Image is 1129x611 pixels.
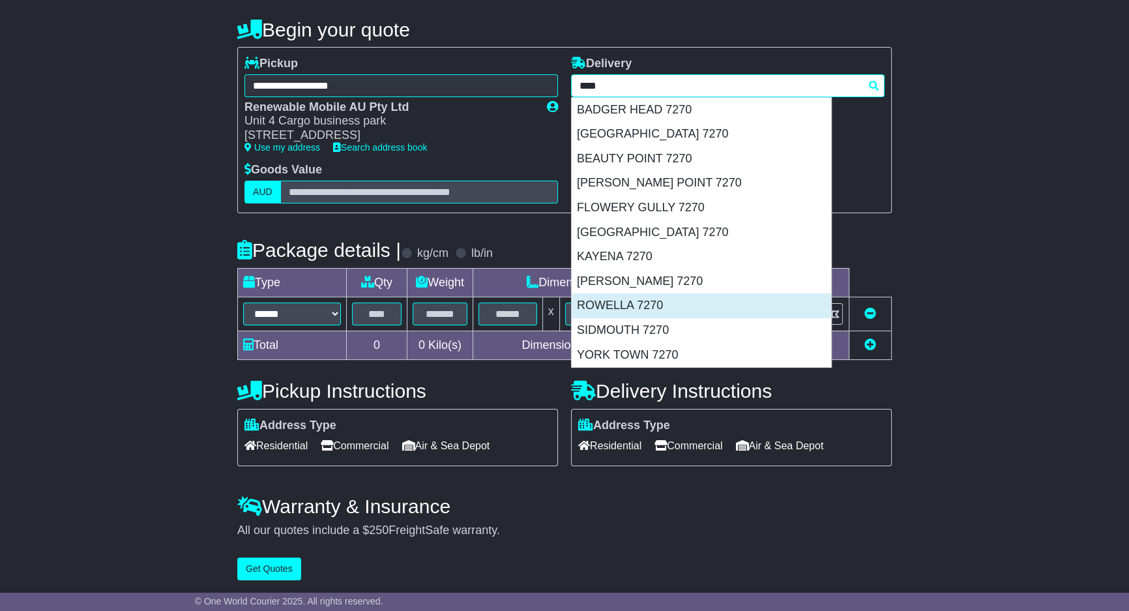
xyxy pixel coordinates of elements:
div: [STREET_ADDRESS] [244,128,534,143]
div: All our quotes include a $ FreightSafe warranty. [237,524,892,538]
div: [GEOGRAPHIC_DATA] 7270 [572,122,831,147]
button: Get Quotes [237,558,301,580]
span: 0 [418,338,425,351]
span: Commercial [654,436,722,456]
span: Air & Sea Depot [402,436,490,456]
td: Weight [407,268,473,297]
span: Residential [244,436,308,456]
td: Type [238,268,347,297]
span: Residential [578,436,641,456]
h4: Delivery Instructions [571,380,892,402]
td: x [542,297,559,331]
div: ROWELLA 7270 [572,293,831,318]
span: Commercial [321,436,389,456]
div: Unit 4 Cargo business park [244,114,534,128]
label: kg/cm [417,246,448,261]
label: lb/in [471,246,493,261]
td: Kilo(s) [407,331,473,359]
div: [GEOGRAPHIC_DATA] 7270 [572,220,831,245]
label: Pickup [244,57,298,71]
td: Dimensions (L x W x H) [473,268,715,297]
label: AUD [244,181,281,203]
div: [PERSON_NAME] POINT 7270 [572,171,831,196]
div: FLOWERY GULLY 7270 [572,196,831,220]
td: Total [238,331,347,359]
div: BEAUTY POINT 7270 [572,147,831,171]
div: Renewable Mobile AU Pty Ltd [244,100,534,115]
span: Air & Sea Depot [736,436,824,456]
h4: Pickup Instructions [237,380,558,402]
h4: Warranty & Insurance [237,496,892,517]
a: Add new item [864,338,876,351]
a: Search address book [333,142,427,153]
div: KAYENA 7270 [572,245,831,269]
label: Delivery [571,57,632,71]
typeahead: Please provide city [571,74,885,97]
td: 0 [347,331,407,359]
div: YORK TOWN 7270 [572,343,831,368]
span: 250 [369,524,389,537]
div: [PERSON_NAME] 7270 [572,269,831,294]
label: Address Type [578,419,670,433]
a: Use my address [244,142,320,153]
a: Remove this item [864,307,876,320]
h4: Package details | [237,239,401,261]
label: Goods Value [244,163,322,177]
div: SIDMOUTH 7270 [572,318,831,343]
span: © One World Courier 2025. All rights reserved. [195,596,383,606]
td: Qty [347,268,407,297]
h4: Begin your quote [237,19,892,40]
label: Address Type [244,419,336,433]
div: BADGER HEAD 7270 [572,98,831,123]
td: Dimensions in Centimetre(s) [473,331,715,359]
